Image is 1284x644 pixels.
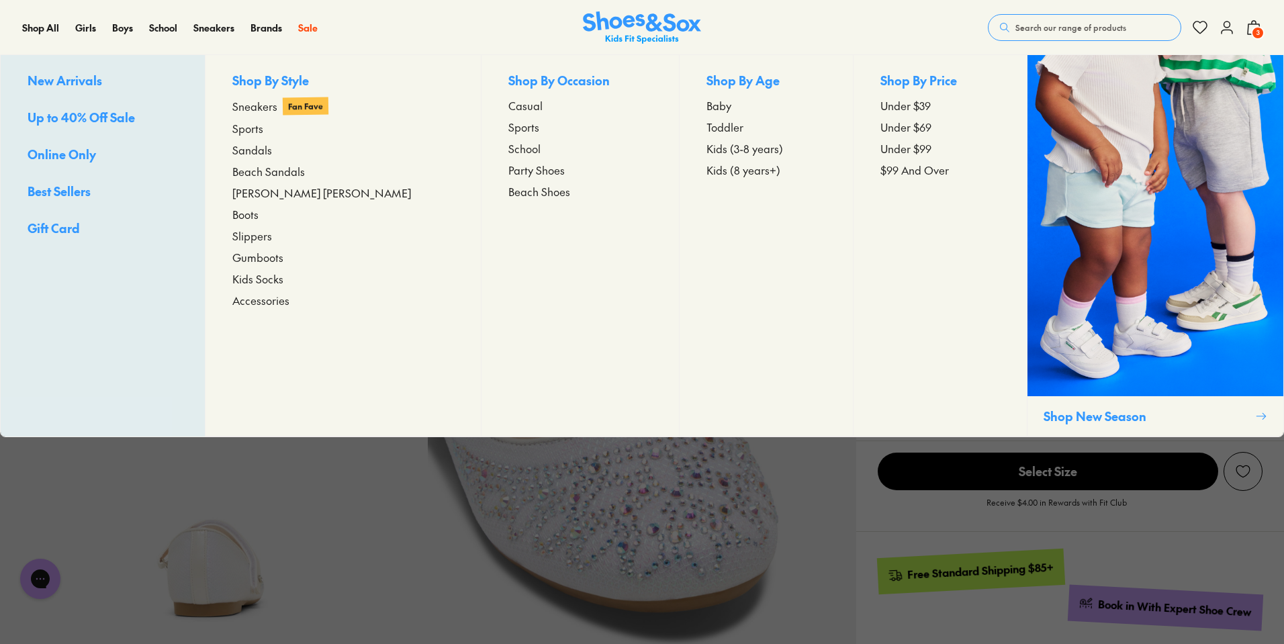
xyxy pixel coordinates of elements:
[232,292,289,308] span: Accessories
[706,162,780,178] span: Kids (8 years+)
[149,21,177,35] a: School
[508,140,541,156] span: School
[28,183,91,199] span: Best Sellers
[1251,26,1265,40] span: 3
[880,140,931,156] span: Under $99
[706,97,731,113] span: Baby
[508,162,565,178] span: Party Shoes
[232,228,272,244] span: Slippers
[28,72,102,89] span: New Arrivals
[706,119,743,135] span: Toddler
[193,21,234,34] span: Sneakers
[112,21,133,34] span: Boys
[232,249,283,265] span: Gumboots
[232,142,272,158] span: Sandals
[880,162,1000,178] a: $99 And Over
[28,219,178,240] a: Gift Card
[232,185,411,201] span: [PERSON_NAME] [PERSON_NAME]
[878,452,1218,491] button: Select Size
[13,554,67,604] iframe: Gorgias live chat messenger
[232,206,454,222] a: Boots
[706,119,826,135] a: Toddler
[880,119,931,135] span: Under $69
[232,97,454,115] a: Sneakers Fan Fave
[583,11,701,44] img: SNS_Logo_Responsive.svg
[232,98,277,114] span: Sneakers
[878,453,1218,490] span: Select Size
[876,549,1064,594] a: Free Standard Shipping $85+
[880,162,949,178] span: $99 And Over
[28,182,178,203] a: Best Sellers
[22,21,59,34] span: Shop All
[28,220,80,236] span: Gift Card
[1027,55,1283,396] img: SNS_WEBASSETS_CollectionHero_ShopAll_1280x1600_6bdd8012-3a9d-4a11-8822-f7041dfd8577.png
[28,145,178,166] a: Online Only
[880,119,1000,135] a: Under $69
[508,140,653,156] a: School
[907,559,1054,582] div: Free Standard Shipping $85+
[508,119,539,135] span: Sports
[250,21,282,34] span: Brands
[28,108,178,129] a: Up to 40% Off Sale
[22,21,59,35] a: Shop All
[508,162,653,178] a: Party Shoes
[298,21,318,34] span: Sale
[149,21,177,34] span: School
[1068,584,1263,631] a: Book in With Expert Shoe Crew
[250,21,282,35] a: Brands
[1044,407,1250,425] p: Shop New Season
[232,163,305,179] span: Beach Sandals
[508,183,653,199] a: Beach Shoes
[508,97,543,113] span: Casual
[232,271,454,287] a: Kids Socks
[1015,21,1126,34] span: Search our range of products
[232,185,454,201] a: [PERSON_NAME] [PERSON_NAME]
[28,71,178,92] a: New Arrivals
[880,97,931,113] span: Under $39
[232,163,454,179] a: Beach Sandals
[232,271,283,287] span: Kids Socks
[706,162,826,178] a: Kids (8 years+)
[1224,452,1263,491] button: Add to Wishlist
[232,249,454,265] a: Gumboots
[706,140,783,156] span: Kids (3-8 years)
[232,120,263,136] span: Sports
[987,496,1127,520] p: Receive $4.00 in Rewards with Fit Club
[232,142,454,158] a: Sandals
[112,21,133,35] a: Boys
[232,228,454,244] a: Slippers
[508,71,653,92] p: Shop By Occasion
[880,140,1000,156] a: Under $99
[298,21,318,35] a: Sale
[988,14,1181,41] button: Search our range of products
[706,140,826,156] a: Kids (3-8 years)
[232,206,259,222] span: Boots
[193,21,234,35] a: Sneakers
[508,183,570,199] span: Beach Shoes
[1027,55,1283,436] a: Shop New Season
[28,146,96,163] span: Online Only
[75,21,96,34] span: Girls
[232,292,454,308] a: Accessories
[508,119,653,135] a: Sports
[1098,597,1252,620] div: Book in With Expert Shoe Crew
[28,109,135,126] span: Up to 40% Off Sale
[283,97,328,115] p: Fan Fave
[583,11,701,44] a: Shoes & Sox
[75,21,96,35] a: Girls
[1246,13,1262,42] button: 3
[232,71,454,92] p: Shop By Style
[880,71,1000,92] p: Shop By Price
[508,97,653,113] a: Casual
[706,71,826,92] p: Shop By Age
[706,97,826,113] a: Baby
[880,97,1000,113] a: Under $39
[232,120,454,136] a: Sports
